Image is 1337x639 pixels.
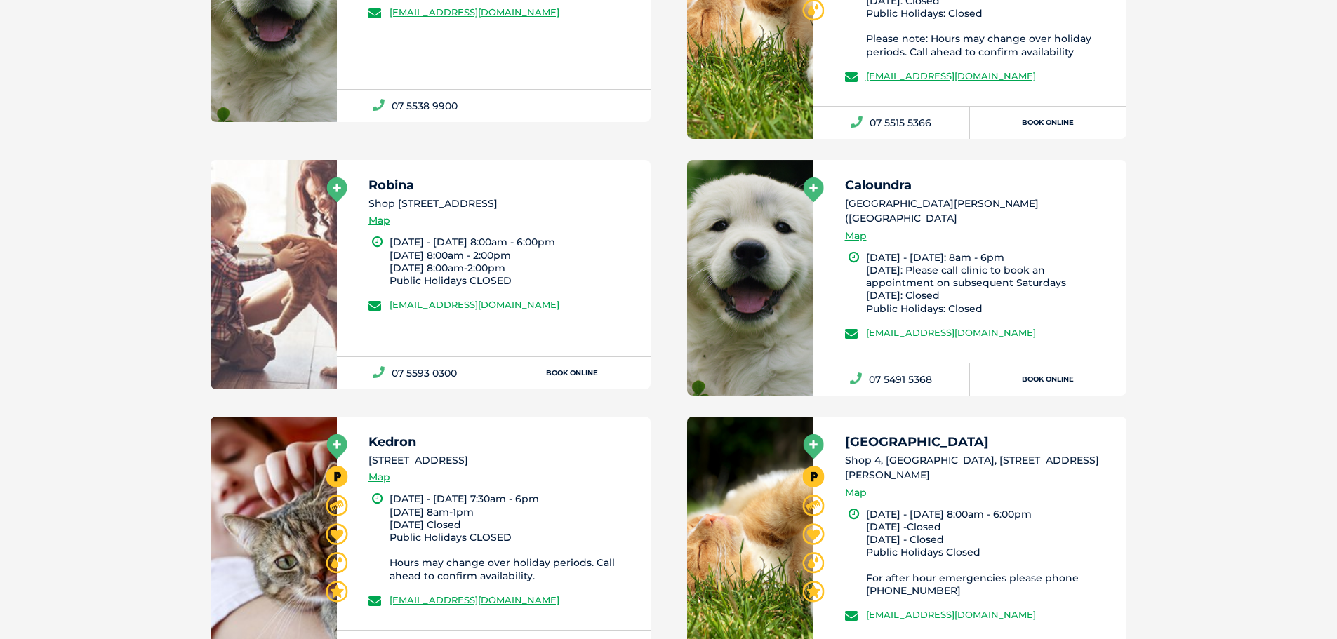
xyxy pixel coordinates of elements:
a: Book Online [493,357,650,389]
a: 07 5515 5366 [813,107,970,139]
a: 07 5593 0300 [337,357,493,389]
a: [EMAIL_ADDRESS][DOMAIN_NAME] [866,327,1036,338]
li: [DATE] - [DATE] 8:00am - 6:00pm [DATE] 8:00am - 2:00pm [DATE] 8:00am-2:00pm Public Holidays CLOSED [390,236,638,287]
h5: [GEOGRAPHIC_DATA] [845,436,1115,448]
a: [EMAIL_ADDRESS][DOMAIN_NAME] [390,299,559,310]
li: Shop [STREET_ADDRESS] [368,196,638,211]
li: [DATE] - [DATE]: 8am - 6pm [DATE]: Please call clinic to book an appointment on subsequent Saturd... [866,251,1115,315]
a: Map [845,485,867,501]
a: [EMAIL_ADDRESS][DOMAIN_NAME] [390,6,559,18]
button: Search [1310,64,1324,78]
h5: Caloundra [845,179,1115,191]
li: [STREET_ADDRESS] [368,453,638,468]
li: [DATE] - [DATE] 8:00am - 6:00pm [DATE] -Closed [DATE] - Closed Public Holidays Closed For after h... [866,508,1115,597]
a: Map [368,213,390,229]
li: [DATE] - [DATE] 7:30am - 6pm [DATE] 8am-1pm [DATE] Closed Public Holidays CLOSED Hours may change... [390,492,638,581]
a: Map [845,228,867,244]
a: [EMAIL_ADDRESS][DOMAIN_NAME] [866,609,1036,620]
li: Shop 4, [GEOGRAPHIC_DATA], [STREET_ADDRESS][PERSON_NAME] [845,453,1115,483]
a: [EMAIL_ADDRESS][DOMAIN_NAME] [866,70,1036,81]
a: [EMAIL_ADDRESS][DOMAIN_NAME] [390,594,559,605]
a: Book Online [970,107,1126,139]
a: Map [368,469,390,485]
h5: Kedron [368,436,638,448]
a: Book Online [970,363,1126,396]
a: 07 5538 9900 [337,90,493,122]
h5: Robina [368,179,638,191]
a: 07 5491 5368 [813,363,970,396]
li: [GEOGRAPHIC_DATA][PERSON_NAME] ([GEOGRAPHIC_DATA] [845,196,1115,227]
